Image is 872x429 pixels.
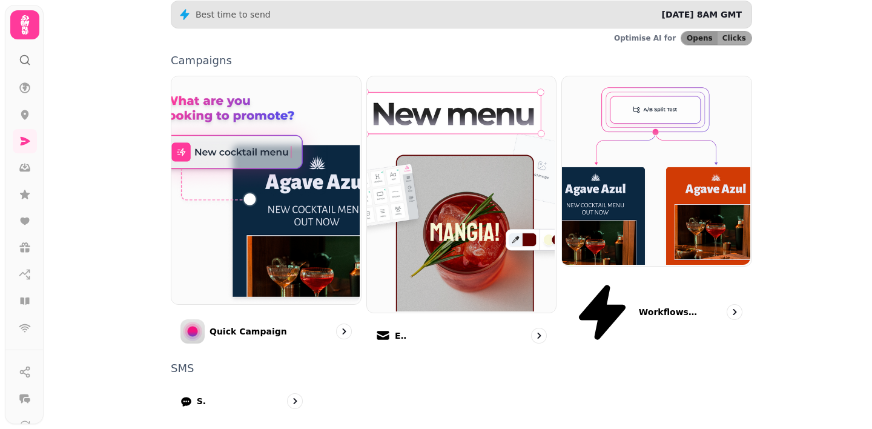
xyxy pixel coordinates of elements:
[661,10,742,19] span: [DATE] 8AM GMT
[197,395,206,407] p: SMS
[639,306,699,318] p: Workflows (coming soon)
[561,75,750,265] img: Workflows (coming soon)
[171,76,362,353] a: Quick CampaignQuick Campaign
[196,8,271,21] p: Best time to send
[614,33,676,43] p: Optimise AI for
[171,384,312,419] a: SMS
[561,76,752,353] a: Workflows (coming soon)Workflows (coming soon)
[170,75,360,303] img: Quick Campaign
[171,55,752,66] p: Campaigns
[718,32,751,45] button: Clicks
[171,363,752,374] p: SMS
[681,32,718,45] button: Opens
[722,35,746,42] span: Clicks
[366,75,555,311] img: Email
[533,330,545,342] svg: go to
[395,330,407,342] p: Email
[210,325,287,338] p: Quick Campaign
[338,325,350,338] svg: go to
[289,395,301,407] svg: go to
[366,76,557,353] a: EmailEmail
[687,35,713,42] span: Opens
[728,306,741,318] svg: go to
